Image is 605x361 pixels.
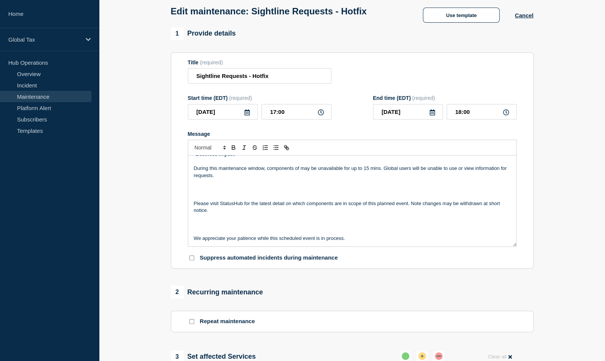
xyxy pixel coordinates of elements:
input: Title [188,68,331,84]
input: Repeat maintenance [189,319,194,324]
div: Title [188,59,331,65]
div: Provide details [171,27,236,40]
p: Please visit StatusHub for the latest detail on which components are in scope of this planned eve... [194,200,511,214]
span: Font size [191,143,228,152]
input: YYYY-MM-DD [188,104,258,120]
span: (required) [229,95,252,101]
span: 2 [171,286,184,299]
div: Recurring maintenance [171,286,263,299]
button: Toggle bold text [228,143,239,152]
button: Use template [423,8,500,23]
p: Global Tax [8,36,81,43]
button: Toggle ordered list [260,143,271,152]
div: up [402,352,409,360]
button: Cancel [515,12,533,19]
button: Toggle link [281,143,292,152]
input: HH:MM [261,104,331,120]
input: HH:MM [447,104,517,120]
input: Suppress automated incidents during maintenance [189,255,194,260]
p: Repeat maintenance [200,318,255,325]
h1: Edit maintenance: Sightline Requests - Hotfix [171,6,367,17]
p: During this maintenance window, components of may be unavailable for up to 15 mins. Global users ... [194,165,511,179]
div: down [435,352,443,360]
span: (required) [200,59,223,65]
div: Start time (EDT) [188,95,331,101]
button: Toggle bulleted list [271,143,281,152]
input: YYYY-MM-DD [373,104,443,120]
span: (required) [412,95,435,101]
p: Suppress automated incidents during maintenance [200,254,338,261]
span: 1 [171,27,184,40]
div: Message [188,131,517,137]
button: Toggle strikethrough text [249,143,260,152]
p: We appreciate your patience while this scheduled event is in process. [194,235,511,242]
div: Message [188,156,516,246]
button: Toggle italic text [239,143,249,152]
div: affected [418,352,426,360]
div: End time (EDT) [373,95,517,101]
